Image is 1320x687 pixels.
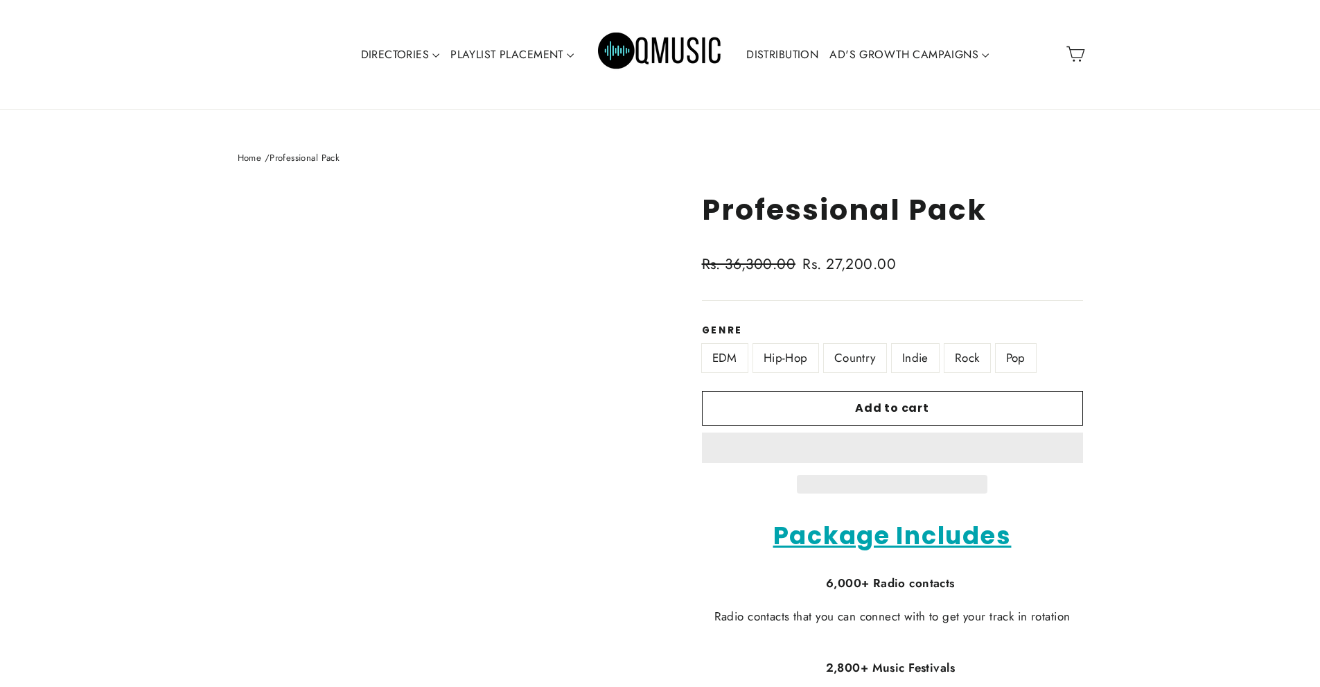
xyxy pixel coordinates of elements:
span: / [265,151,270,164]
div: Primary [312,14,1009,95]
span: Rs. 27,200.00 [802,254,896,275]
a: PLAYLIST PLACEMENT [445,39,579,71]
strong: 2,800+ Music Festivals [826,659,955,676]
label: Pop [996,344,1036,372]
label: Country [824,344,886,372]
span: Add to cart [855,400,929,416]
strong: 6,000+ Radio contacts [826,575,955,591]
a: Home [238,151,262,164]
a: DISTRIBUTION [741,39,824,71]
a: DIRECTORIES [355,39,446,71]
button: Add to cart [702,391,1083,426]
img: Q Music Promotions [598,23,723,85]
nav: breadcrumbs [238,151,1083,166]
label: EDM [702,344,748,372]
label: Rock [944,344,990,372]
div: Radio contacts that you can connect with to get your track in rotation [702,607,1083,626]
span: Package Includes [773,519,1012,553]
h1: Professional Pack [702,193,1083,227]
label: Indie [892,344,939,372]
a: AD'S GROWTH CAMPAIGNS [824,39,994,71]
span: Rs. 36,300.00 [702,253,800,277]
label: Hip-Hop [753,344,818,372]
label: Genre [702,325,1083,336]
